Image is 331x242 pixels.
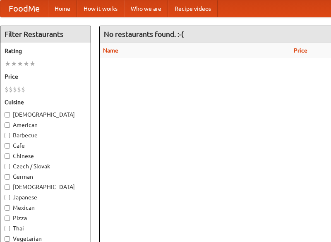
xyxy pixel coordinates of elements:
a: FoodMe [0,0,48,17]
label: American [5,121,86,129]
h5: Rating [5,47,86,55]
label: Cafe [5,141,86,150]
h4: Filter Restaurants [0,26,91,43]
li: $ [17,85,21,94]
li: ★ [29,59,36,68]
a: Home [48,0,77,17]
label: Barbecue [5,131,86,139]
input: [DEMOGRAPHIC_DATA] [5,112,10,117]
label: Chinese [5,152,86,160]
label: [DEMOGRAPHIC_DATA] [5,110,86,119]
h5: Cuisine [5,98,86,106]
input: German [5,174,10,180]
label: Japanese [5,193,86,201]
ng-pluralize: No restaurants found. :-( [104,30,184,38]
label: Mexican [5,204,86,212]
input: Thai [5,226,10,231]
label: Czech / Slovak [5,162,86,170]
a: Recipe videos [168,0,218,17]
input: American [5,122,10,128]
li: $ [21,85,25,94]
input: Mexican [5,205,10,211]
input: [DEMOGRAPHIC_DATA] [5,184,10,190]
input: Japanese [5,195,10,200]
li: $ [13,85,17,94]
input: Barbecue [5,133,10,138]
input: Czech / Slovak [5,164,10,169]
input: Pizza [5,216,10,221]
a: Price [294,47,307,54]
a: Who we are [124,0,168,17]
li: $ [9,85,13,94]
label: [DEMOGRAPHIC_DATA] [5,183,86,191]
input: Cafe [5,143,10,149]
label: German [5,173,86,181]
a: How it works [77,0,124,17]
h5: Price [5,72,86,81]
label: Pizza [5,214,86,222]
li: ★ [23,59,29,68]
label: Thai [5,224,86,232]
li: ★ [17,59,23,68]
a: Name [103,47,118,54]
input: Chinese [5,153,10,159]
li: ★ [11,59,17,68]
li: ★ [5,59,11,68]
input: Vegetarian [5,236,10,242]
li: $ [5,85,9,94]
